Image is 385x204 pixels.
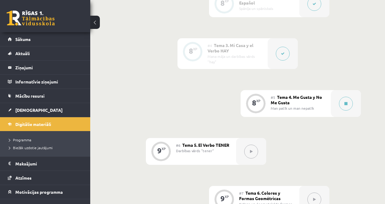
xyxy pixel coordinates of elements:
[271,95,275,100] span: #5
[8,61,83,74] a: Ziņojumi
[9,145,84,150] a: Biežāk uzdotie jautājumi
[15,189,63,195] span: Motivācijas programma
[189,48,193,54] div: 8
[8,89,83,103] a: Mācību resursi
[208,43,212,48] span: #4
[15,93,45,99] span: Mācību resursi
[220,0,225,6] div: 8
[239,6,295,11] div: Spānija un spāniskais
[176,143,180,148] span: #6
[157,148,162,153] div: 9
[208,42,253,53] span: Tema 3. Mi Casa y el Verbo HAY
[15,107,63,113] span: [DEMOGRAPHIC_DATA]
[8,171,83,185] a: Atzīmes
[220,196,225,201] div: 9
[271,105,326,111] div: Man patīk un man nepatīk
[256,99,260,102] div: XP
[208,54,263,64] div: Mana māja un darbības vārds ''hay"
[8,185,83,199] a: Motivācijas programma
[15,51,30,56] span: Aktuāli
[9,145,53,150] span: Biežāk uzdotie jautājumi
[15,36,31,42] span: Sākums
[8,157,83,171] a: Maksājumi
[9,137,84,143] a: Programma
[8,32,83,46] a: Sākums
[182,142,229,148] span: Tema 5. El Verbo TENER
[8,117,83,131] a: Digitālie materiāli
[176,148,232,153] div: Darbības vārds "tener"
[15,121,51,127] span: Digitālie materiāli
[7,11,55,26] a: Rīgas 1. Tālmācības vidusskola
[162,147,166,150] div: XP
[9,137,31,142] span: Programma
[8,75,83,89] a: Informatīvie ziņojumi
[15,175,32,180] span: Atzīmes
[8,46,83,60] a: Aktuāli
[271,94,322,105] span: Tema 4. Me Gusta y No Me Gusta
[15,61,83,74] legend: Ziņojumi
[225,195,229,198] div: XP
[239,191,244,196] span: #7
[15,75,83,89] legend: Informatīvie ziņojumi
[239,190,281,201] span: Tema 6. Colores y Formas Geométricas
[8,103,83,117] a: [DEMOGRAPHIC_DATA]
[193,47,197,51] div: XP
[252,100,256,105] div: 8
[15,157,83,171] legend: Maksājumi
